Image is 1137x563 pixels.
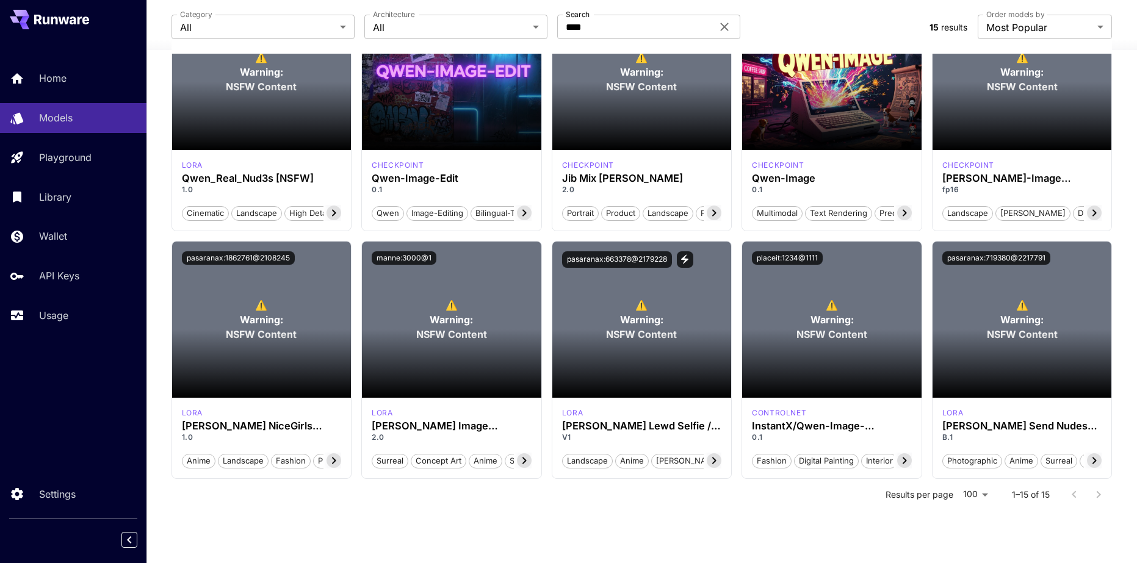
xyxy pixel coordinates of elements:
[562,420,722,432] div: Qwen Lewd Selfie / Snapchat [NSFW]
[806,207,872,220] span: Text rendering
[696,207,755,220] span: Photographic
[313,453,352,468] button: Product
[861,453,898,468] button: Interior
[562,160,614,171] p: checkpoint
[411,453,466,468] button: Concept Art
[929,22,939,32] span: 15
[372,173,532,184] h3: Qwen-Image-Edit
[752,420,912,432] h3: InstantX/Qwen-Image-ControlNet-Inpainting
[1000,65,1044,79] span: Warning:
[284,205,335,221] button: High Detail
[942,407,963,418] p: lora
[562,453,613,468] button: Landscape
[271,453,311,468] button: Fashion
[471,207,530,220] span: bilingual-text
[372,251,436,265] button: manne:3000@1
[651,453,726,468] button: [PERSON_NAME]
[240,312,283,327] span: Warning:
[471,205,531,221] button: bilingual-text
[232,207,281,220] span: Landscape
[752,432,912,443] p: 0.1
[941,22,967,32] span: results
[942,160,994,171] p: checkpoint
[372,420,532,432] div: Qwen Image Lightning
[566,9,590,20] label: Search
[218,455,268,467] span: Landscape
[602,207,640,220] span: Product
[635,298,648,312] span: ⚠️
[372,432,532,443] p: 2.0
[752,173,912,184] div: Qwen-Image
[958,486,992,503] div: 100
[416,327,487,342] span: NSFW Content
[372,407,392,418] div: Qwen Image
[677,251,693,268] button: View trigger words
[752,407,806,418] p: controlnet
[987,79,1058,94] span: NSFW Content
[752,205,803,221] button: Multimodal
[696,205,756,221] button: Photographic
[562,407,583,418] p: lora
[643,205,693,221] button: Landscape
[942,420,1102,432] h3: [PERSON_NAME] Send Nudes [NSFW]
[826,298,838,312] span: ⚠️
[562,205,599,221] button: Portrait
[1016,50,1028,65] span: ⚠️
[796,327,867,342] span: NSFW Content
[795,455,858,467] span: Digital Painting
[987,327,1058,342] span: NSFW Content
[562,173,722,184] div: Jib Mix Qwen
[562,407,583,418] div: Qwen Image
[39,71,67,85] p: Home
[753,455,791,467] span: Fashion
[643,207,693,220] span: Landscape
[39,268,79,283] p: API Keys
[505,453,536,468] button: Sci-Fi
[180,9,212,20] label: Category
[562,173,722,184] h3: Jib Mix [PERSON_NAME]
[362,242,541,398] div: To view NSFW models, adjust the filter settings and toggle the option on.
[226,79,297,94] span: NSFW Content
[172,242,352,398] div: To view NSFW models, adjust the filter settings and toggle the option on.
[406,205,468,221] button: image-editing
[753,207,802,220] span: Multimodal
[39,150,92,165] p: Playground
[240,65,283,79] span: Warning:
[39,110,73,125] p: Models
[1000,312,1044,327] span: Warning:
[505,455,535,467] span: Sci-Fi
[231,205,282,221] button: Landscape
[562,432,722,443] p: V1
[986,20,1092,35] span: Most Popular
[752,453,792,468] button: Fashion
[875,207,930,220] span: Precise text
[182,173,342,184] div: Qwen_Real_Nud3s [NSFW]
[742,242,922,398] div: To view NSFW models, adjust the filter settings and toggle the option on.
[943,455,1002,467] span: Photographic
[285,207,334,220] span: High Detail
[942,453,1002,468] button: Photographic
[407,207,467,220] span: image-editing
[635,50,648,65] span: ⚠️
[942,251,1050,265] button: pasaranax:719380@2217791
[752,160,804,171] p: checkpoint
[314,455,352,467] span: Product
[1005,455,1038,467] span: Anime
[373,20,528,35] span: All
[182,205,229,221] button: Cinematic
[794,453,859,468] button: Digital Painting
[1005,453,1038,468] button: Anime
[182,420,342,432] h3: [PERSON_NAME] NiceGirls UltraReal
[1074,207,1137,220] span: Digital Painting
[606,327,677,342] span: NSFW Content
[39,308,68,323] p: Usage
[372,160,424,171] p: checkpoint
[995,205,1070,221] button: [PERSON_NAME]
[752,160,804,171] div: Qwen Image
[430,312,473,327] span: Warning:
[1080,453,1127,468] button: Cinematic
[372,184,532,195] p: 0.1
[942,432,1102,443] p: B.1
[942,184,1102,195] p: fp16
[652,455,726,467] span: [PERSON_NAME]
